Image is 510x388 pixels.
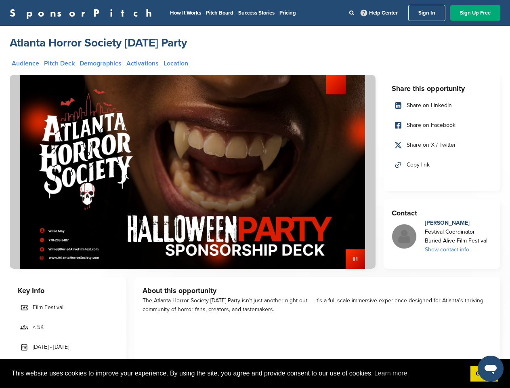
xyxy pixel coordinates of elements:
h3: Contact [392,207,492,219]
img: Missing [392,224,416,249]
a: Sign In [408,5,445,21]
img: Sponsorpitch & [10,75,376,269]
a: Location [164,60,188,67]
a: Pitch Board [206,10,233,16]
a: How It Works [170,10,201,16]
h3: Key Info [18,285,118,296]
a: Pricing [279,10,296,16]
a: Copy link [392,156,492,173]
a: Help Center [359,8,399,18]
a: Atlanta Horror Society [DATE] Party [10,36,187,50]
a: Sign Up Free [450,5,500,21]
a: Share on LinkedIn [392,97,492,114]
a: SponsorPitch [10,8,157,18]
div: Festival Coordinator [425,228,487,236]
h3: About this opportunity [143,285,492,296]
a: Demographics [80,60,122,67]
span: Share on LinkedIn [407,101,452,110]
span: Film Festival [33,303,63,312]
a: learn more about cookies [373,367,409,380]
a: Audience [12,60,39,67]
span: Share on X / Twitter [407,141,456,150]
a: Pitch Deck [44,60,75,67]
div: Buried Alive Film Festival [425,236,487,245]
div: Show contact info [425,245,487,254]
span: [DATE] - [DATE] [33,343,69,352]
div: [PERSON_NAME] [425,219,487,228]
div: The Atlanta Horror Society [DATE] Party isn’t just another night out — it’s a full-scale immersiv... [143,296,492,314]
span: Copy link [407,160,430,169]
a: Share on Facebook [392,117,492,134]
a: dismiss cookie message [470,366,498,382]
span: < 5K [33,323,44,332]
a: Success Stories [238,10,275,16]
h3: Share this opportunity [392,83,492,94]
a: Activations [126,60,159,67]
a: Share on X / Twitter [392,137,492,154]
iframe: Button to launch messaging window [478,356,504,382]
span: This website uses cookies to improve your experience. By using the site, you agree and provide co... [12,367,464,380]
span: Share on Facebook [407,121,455,130]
